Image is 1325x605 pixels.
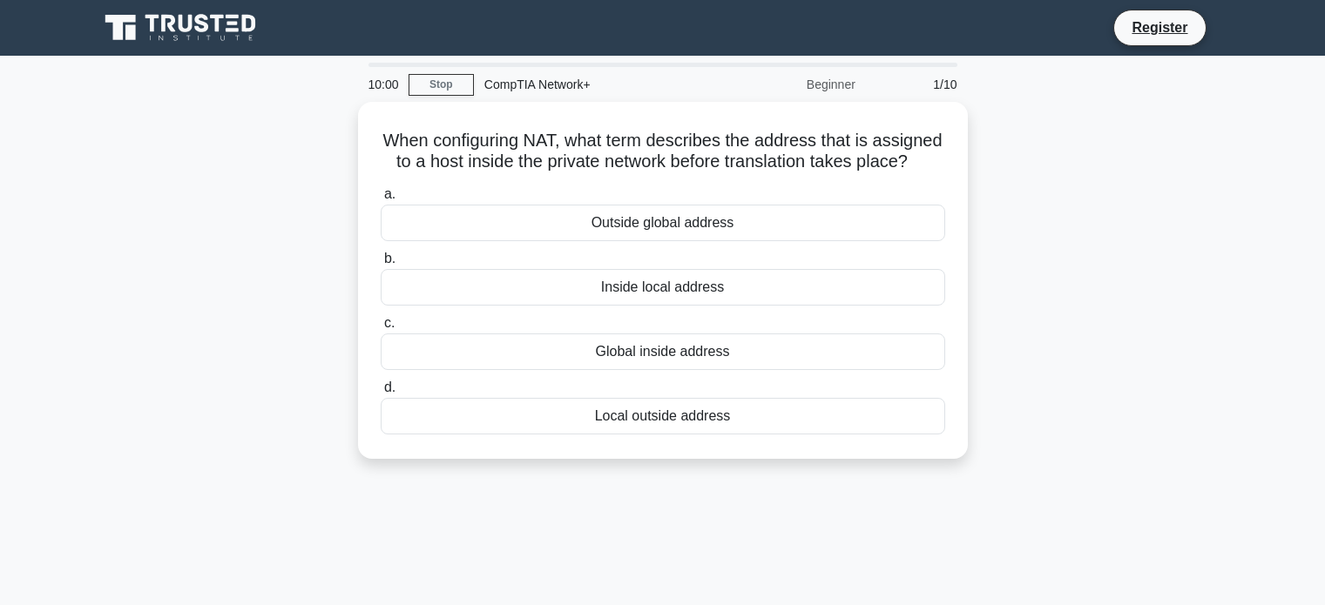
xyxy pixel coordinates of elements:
span: d. [384,380,395,394]
div: Global inside address [381,333,945,370]
a: Stop [409,74,474,96]
div: Outside global address [381,205,945,241]
span: b. [384,251,395,266]
div: Inside local address [381,269,945,306]
h5: When configuring NAT, what term describes the address that is assigned to a host inside the priva... [379,130,947,173]
div: Local outside address [381,398,945,434]
span: c. [384,315,395,330]
span: a. [384,186,395,201]
div: CompTIA Network+ [474,67,713,102]
a: Register [1121,17,1198,38]
div: 1/10 [866,67,968,102]
div: 10:00 [358,67,409,102]
div: Beginner [713,67,866,102]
